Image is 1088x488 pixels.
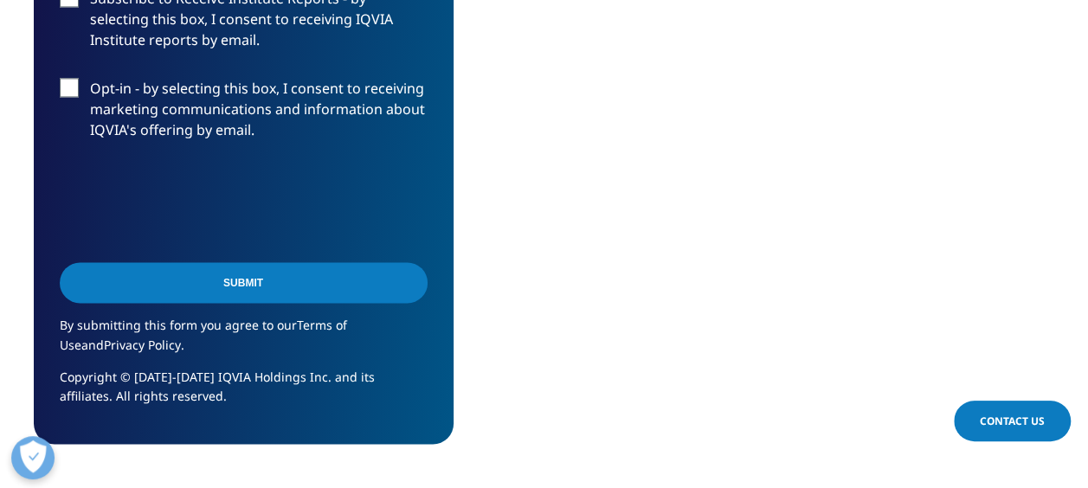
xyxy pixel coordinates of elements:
a: Privacy Policy [104,336,181,352]
iframe: reCAPTCHA [60,168,323,235]
span: Contact Us [980,414,1045,428]
p: By submitting this form you agree to our and . [60,316,428,367]
a: Contact Us [954,401,1071,441]
input: Submit [60,262,428,303]
label: Opt-in - by selecting this box, I consent to receiving marketing communications and information a... [60,78,428,150]
p: Copyright © [DATE]-[DATE] IQVIA Holdings Inc. and its affiliates. All rights reserved. [60,367,428,418]
button: Open Preferences [11,436,55,479]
